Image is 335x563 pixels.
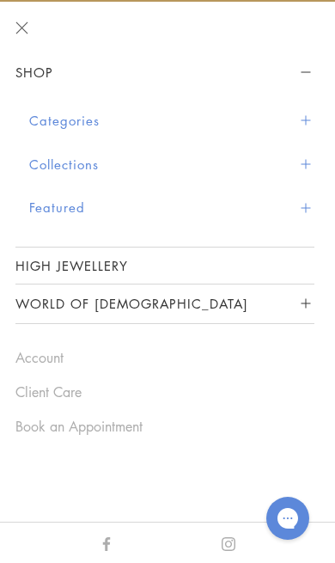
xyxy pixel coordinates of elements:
a: Book an Appointment [15,417,314,436]
button: World of [DEMOGRAPHIC_DATA] [15,285,314,323]
a: High Jewellery [15,248,314,284]
button: Collections [29,143,314,187]
a: Account [15,348,314,367]
button: Close navigation [15,21,28,34]
a: Client Care [15,382,314,401]
button: Shop [15,53,314,92]
button: Categories [29,99,314,143]
a: Instagram [222,533,235,552]
button: Featured [29,186,314,229]
iframe: Gorgias live chat messenger [258,491,318,546]
a: Facebook [100,533,113,552]
nav: Sidebar navigation [15,53,314,324]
